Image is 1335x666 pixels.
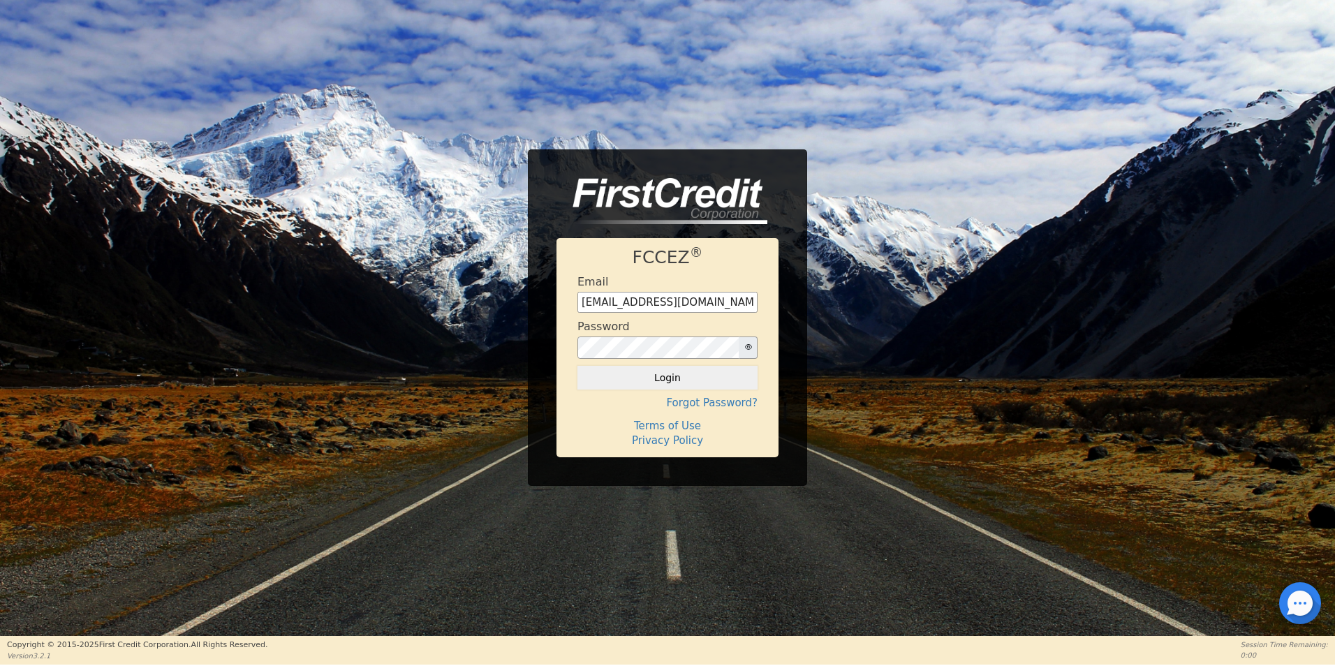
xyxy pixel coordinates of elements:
[577,420,758,432] h4: Terms of Use
[577,336,739,359] input: password
[690,245,703,260] sup: ®
[1241,650,1328,660] p: 0:00
[577,397,758,409] h4: Forgot Password?
[556,178,767,224] img: logo-CMu_cnol.png
[7,651,267,661] p: Version 3.2.1
[7,639,267,651] p: Copyright © 2015- 2025 First Credit Corporation.
[577,366,758,390] button: Login
[1241,639,1328,650] p: Session Time Remaining:
[191,640,267,649] span: All Rights Reserved.
[577,292,758,313] input: Enter email
[577,275,608,288] h4: Email
[577,247,758,268] h1: FCCEZ
[577,320,630,333] h4: Password
[577,434,758,447] h4: Privacy Policy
